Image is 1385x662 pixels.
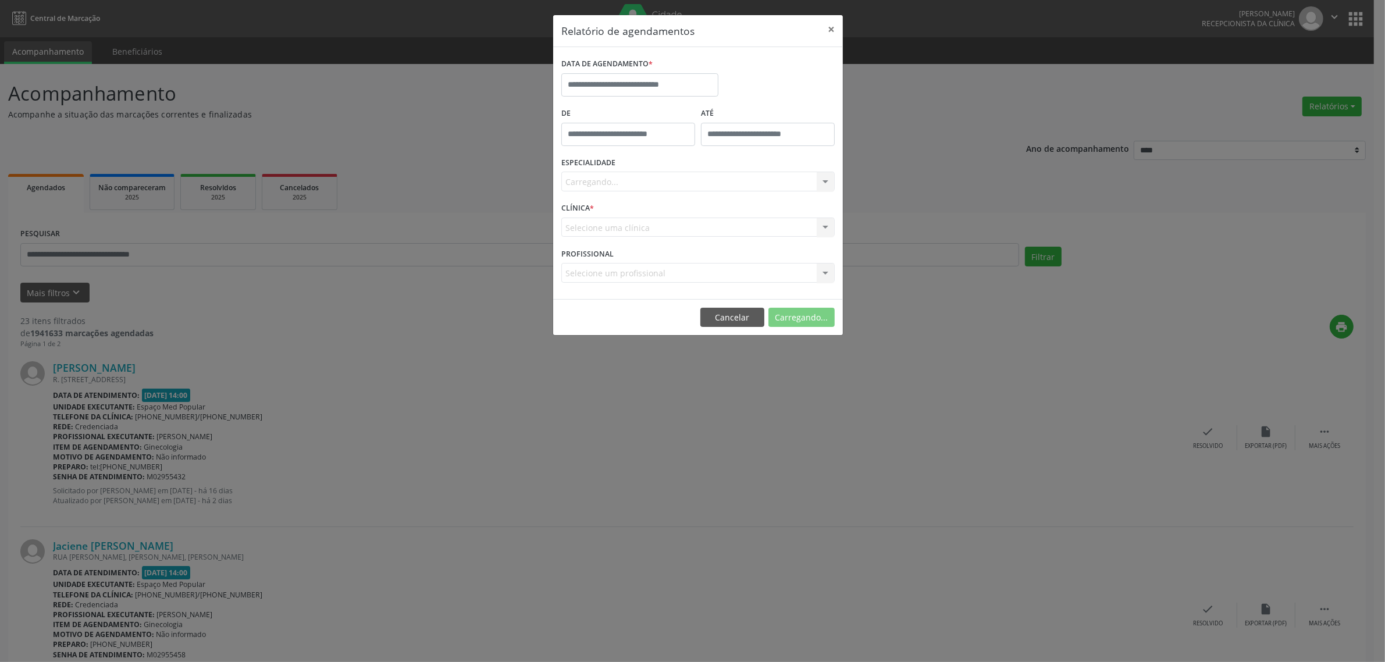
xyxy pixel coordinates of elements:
label: ATÉ [701,105,835,123]
button: Carregando... [768,308,835,328]
h5: Relatório de agendamentos [561,23,695,38]
label: PROFISSIONAL [561,245,614,263]
button: Cancelar [700,308,764,328]
label: De [561,105,695,123]
label: DATA DE AGENDAMENTO [561,55,653,73]
label: CLÍNICA [561,200,594,218]
button: Close [820,15,843,44]
label: ESPECIALIDADE [561,154,615,172]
